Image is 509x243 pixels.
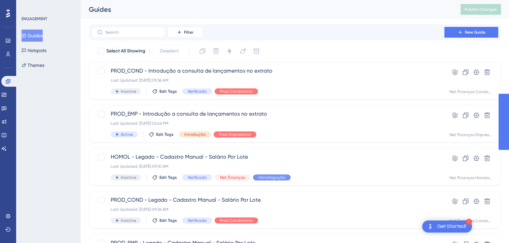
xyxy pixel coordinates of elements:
[160,47,179,55] span: Deselect
[258,175,285,180] span: Homologação
[22,59,44,71] button: Themes
[111,164,425,169] div: Last Updated: [DATE] 09:10 AM
[105,30,160,35] input: Search
[106,47,145,55] span: Select All Showing
[168,27,202,38] button: Filter
[111,110,425,118] span: PROD_EMP - Introdução a consulta de lançamentos no extrato
[188,89,207,94] span: Verificado
[220,89,253,94] span: Prod Condominio
[111,78,425,83] div: Last Updated: [DATE] 09:36 AM
[466,219,472,225] div: 1
[159,175,177,180] span: Edit Tags
[159,89,177,94] span: Edit Tags
[465,7,497,12] span: Publish Changes
[22,16,47,22] div: ENGAGEMENT
[437,223,467,230] div: Get Started!
[219,132,251,137] span: Prod Empresarial
[188,175,207,180] span: Verificado
[111,196,425,204] span: PROD_COND - Legado - Cadastro Manual - Salário Por Lote
[220,218,253,223] span: Prod Condominio
[111,207,425,212] div: Last Updated: [DATE] 09:36 AM
[188,218,207,223] span: Verificado
[152,89,177,94] button: Edit Tags
[121,89,136,94] span: Inactive
[22,30,43,42] button: Guides
[426,222,434,231] img: launcher-image-alternative-text
[449,218,493,224] div: Net Finanças Condomínio
[149,132,174,137] button: Edit Tags
[154,45,185,57] button: Deselect
[121,218,136,223] span: Inactive
[89,5,444,14] div: Guides
[184,30,193,35] span: Filter
[121,175,136,180] span: Inactive
[449,175,493,180] div: Net Finanças Homologação
[449,89,493,94] div: Net Finanças Condomínio
[449,132,493,137] div: Net Finanças Empresarial
[159,218,177,223] span: Edit Tags
[111,153,425,161] span: HOMOL - Legado - Cadastro Manual - Salário Por Lote
[422,220,472,233] div: Open Get Started! checklist, remaining modules: 1
[22,44,46,56] button: Hotspots
[220,175,245,180] span: Net Finanças
[481,216,501,237] iframe: UserGuiding AI Assistant Launcher
[152,175,177,180] button: Edit Tags
[111,121,425,126] div: Last Updated: [DATE] 02:46 PM
[111,67,425,75] span: PROD_COND - Introdução a consulta de lançamentos no extrato
[444,27,498,38] button: New Guide
[465,30,485,35] span: New Guide
[152,218,177,223] button: Edit Tags
[156,132,174,137] span: Edit Tags
[121,132,133,137] span: Active
[184,132,206,137] span: Introdução
[461,4,501,15] button: Publish Changes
